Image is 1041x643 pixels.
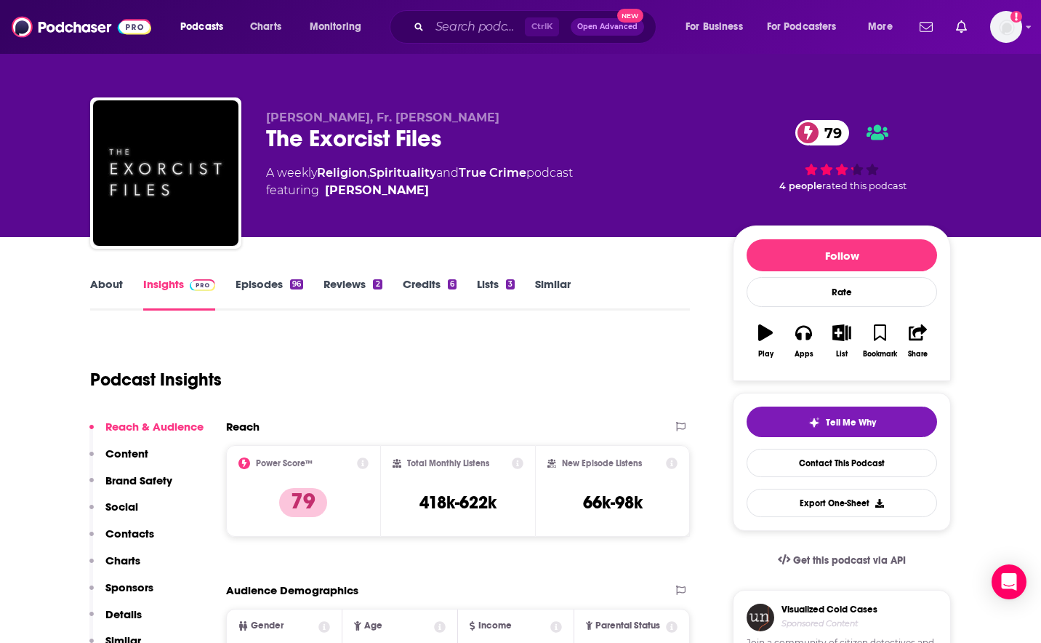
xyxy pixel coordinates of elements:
span: Charts [250,17,281,37]
span: Monitoring [310,17,361,37]
h3: 66k-98k [583,492,643,514]
p: Reach & Audience [105,420,204,434]
h3: Visualized Cold Cases [781,604,877,615]
button: Sponsors [89,580,153,607]
button: open menu [757,15,858,39]
button: Bookmark [861,315,899,367]
button: open menu [858,15,911,39]
div: Search podcasts, credits, & more... [403,10,670,44]
button: Play [747,315,784,367]
button: open menu [300,15,380,39]
h1: Podcast Insights [90,369,222,391]
button: Show profile menu [990,11,1022,43]
span: Logged in as TinaPugh [990,11,1022,43]
h2: Audience Demographics [226,583,358,597]
a: InsightsPodchaser Pro [143,277,215,311]
button: open menu [170,15,242,39]
span: Podcasts [180,17,223,37]
span: rated this podcast [822,180,907,191]
a: True Crime [459,166,526,180]
p: Charts [105,554,140,567]
img: tell me why sparkle [808,417,820,428]
button: Reach & Audience [89,420,204,447]
a: Episodes96 [236,277,303,311]
button: Apps [784,315,822,367]
a: About [90,277,123,311]
h4: Sponsored Content [781,618,877,628]
span: 79 [810,120,849,145]
button: Export One-Sheet [747,489,937,517]
div: A weekly podcast [266,164,573,199]
p: Social [105,500,138,514]
div: Share [908,350,928,359]
a: Charts [241,15,290,39]
span: New [617,9,643,23]
a: Show notifications dropdown [914,15,938,39]
div: List [836,350,848,359]
h2: Total Monthly Listens [407,458,489,468]
button: Content [89,447,148,474]
img: Podchaser - Follow, Share and Rate Podcasts [12,13,151,41]
div: 3 [506,279,515,289]
p: 79 [279,488,327,517]
button: Contacts [89,527,154,554]
span: featuring [266,182,573,199]
span: 4 people [779,180,822,191]
button: Follow [747,239,937,271]
a: Contact This Podcast [747,449,937,477]
div: Open Intercom Messenger [992,564,1026,599]
span: Income [478,621,512,631]
span: [PERSON_NAME], Fr. [PERSON_NAME] [266,111,499,124]
span: Gender [251,621,284,631]
p: Contacts [105,527,154,540]
div: Bookmark [863,350,897,359]
span: Parental Status [595,621,660,631]
p: Brand Safety [105,474,172,487]
div: Play [758,350,773,359]
button: Social [89,500,138,527]
a: Reviews2 [323,277,382,311]
span: Open Advanced [577,23,638,31]
button: Charts [89,554,140,580]
a: Credits6 [403,277,457,311]
img: Podchaser Pro [190,279,215,291]
a: Spirituality [369,166,436,180]
button: Share [899,315,937,367]
p: Details [105,607,142,621]
a: Carlos Martins [325,182,429,199]
a: Lists3 [477,277,515,311]
button: Brand Safety [89,474,172,500]
span: More [868,17,893,37]
div: 96 [290,279,303,289]
a: Get this podcast via API [766,543,917,578]
a: Show notifications dropdown [950,15,973,39]
img: User Profile [990,11,1022,43]
p: Sponsors [105,580,153,594]
span: and [436,166,459,180]
span: Tell Me Why [826,417,876,428]
span: Get this podcast via API [793,554,906,567]
button: tell me why sparkleTell Me Why [747,407,937,437]
a: 79 [795,120,849,145]
button: List [823,315,861,367]
button: open menu [675,15,761,39]
div: 79 4 peoplerated this podcast [733,111,951,201]
svg: Add a profile image [1010,11,1022,23]
img: coldCase.18b32719.png [747,604,774,631]
div: Rate [747,277,937,307]
img: The Exorcist Files [93,100,238,246]
div: 6 [448,279,457,289]
p: Content [105,447,148,460]
h2: Power Score™ [256,458,313,468]
input: Search podcasts, credits, & more... [430,15,525,39]
span: Age [364,621,382,631]
span: , [367,166,369,180]
span: For Business [686,17,743,37]
div: Apps [795,350,813,359]
button: Open AdvancedNew [571,18,644,36]
a: Similar [535,277,571,311]
a: Religion [317,166,367,180]
span: For Podcasters [767,17,837,37]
